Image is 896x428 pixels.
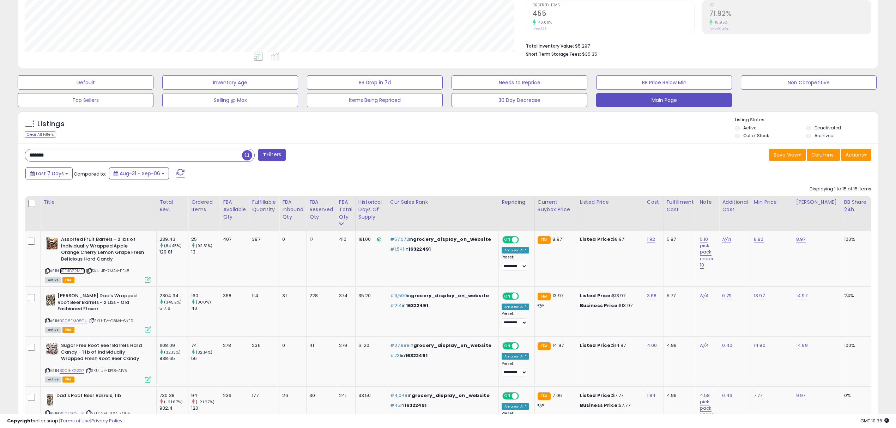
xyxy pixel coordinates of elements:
span: #11,500 [390,292,407,299]
span: OFF [518,237,529,243]
b: Listed Price: [580,392,612,399]
span: | SKU: JB-7MA4-EE48 [86,268,129,274]
span: OFF [518,293,529,299]
small: FBA [538,392,551,400]
div: 368 [223,293,243,299]
a: 8.80 [754,236,764,243]
b: Dad's Root Beer Barrels, 1lb [56,392,142,401]
div: 236 [223,392,243,399]
img: 41HWqdYnQHL._SL40_.jpg [45,392,55,406]
span: #57,072 [390,236,409,243]
div: 100% [844,342,867,349]
span: ON [503,343,512,349]
button: Inventory Age [162,75,298,90]
button: Items Being Repriced [307,93,443,107]
a: 0.79 [722,292,732,299]
small: (84.45%) [164,243,182,249]
div: Ordered Items [191,198,217,213]
div: Additional Cost [722,198,748,213]
div: 387 [252,236,274,243]
a: 4.58 pick pack under 10 [700,392,714,425]
span: FBA [62,327,74,333]
p: in [390,293,493,299]
div: 236 [252,342,274,349]
button: Default [18,75,153,90]
p: in [390,342,493,349]
div: Current Buybox Price [538,198,574,213]
span: 16322491 [408,246,431,252]
div: 129.81 [159,249,188,255]
a: 14.97 [796,292,807,299]
div: 239.43 [159,236,188,243]
small: Prev: 325 [533,27,546,31]
div: $8.97 [580,236,638,243]
div: 374 [339,293,350,299]
button: Last 7 Days [25,167,73,179]
button: Filters [258,149,286,161]
b: Assorted Fruit Barrels - 2 lbs of Individually Wrapped Apple Orange Cherry Lemon Grape Fresh Deli... [61,236,147,264]
b: Listed Price: [580,236,612,243]
span: ON [503,237,512,243]
a: 3.68 [647,292,657,299]
div: 94 [191,392,220,399]
div: Fulfillment Cost [667,198,694,213]
small: (345.2%) [164,299,182,305]
div: $13.97 [580,302,638,309]
span: Columns [811,151,834,158]
small: FBA [538,342,551,350]
p: in [390,236,493,243]
a: 8.97 [796,236,806,243]
div: 838.65 [159,355,188,362]
small: FBA [538,293,551,300]
div: 24% [844,293,867,299]
p: in [390,353,493,359]
div: Title [43,198,153,206]
strong: Copyright [7,417,33,424]
div: 5.77 [667,293,691,299]
div: 4.99 [667,392,691,399]
span: grocery_display_on_website [411,292,489,299]
img: 61AVHWFLObL._SL40_.jpg [45,293,56,307]
div: Displaying 1 to 15 of 15 items [810,186,871,192]
div: Total Rev. [159,198,185,213]
div: 0% [844,392,867,399]
div: 25 [191,236,220,243]
div: 120 [191,405,220,411]
div: 61.20 [358,342,382,349]
button: Selling @ Max [162,93,298,107]
div: 517.6 [159,305,188,312]
span: All listings currently available for purchase on Amazon [45,277,61,283]
div: $14.97 [580,342,638,349]
button: 30 Day Decrease [452,93,587,107]
p: Listing States: [735,117,878,123]
small: FBA [538,236,551,244]
a: 1.84 [647,392,656,399]
a: 9.97 [796,392,806,399]
span: #45 [390,402,400,409]
span: Ordered Items [533,4,694,7]
span: #27,888 [390,342,410,349]
span: FBA [62,277,74,283]
a: 7.77 [754,392,763,399]
span: #731 [390,352,401,359]
span: 7.06 [552,392,562,399]
div: FBA Available Qty [223,198,246,221]
div: FBA Total Qty [339,198,352,221]
div: Amazon AI * [502,353,529,360]
span: 16322491 [404,402,426,409]
div: BB Share 24h. [844,198,870,213]
div: 4.99 [667,342,691,349]
small: (-21.67%) [196,399,214,405]
div: Amazon AI * [502,304,529,310]
div: [PERSON_NAME] [796,198,838,206]
span: ON [503,293,512,299]
div: seller snap | | [7,418,122,424]
div: 114 [252,293,274,299]
small: (32.13%) [164,349,181,355]
div: $13.97 [580,293,638,299]
button: Actions [841,149,871,161]
label: Out of Stock [743,133,769,139]
span: grocery_display_on_website [412,392,490,399]
label: Active [743,125,756,131]
p: in [390,246,493,252]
